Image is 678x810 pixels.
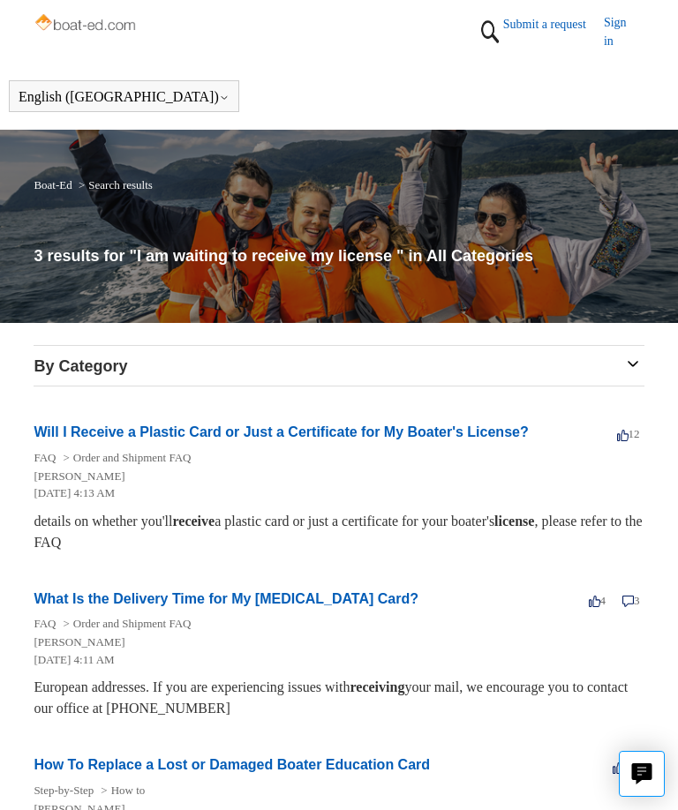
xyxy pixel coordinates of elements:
h1: 3 results for "I am waiting to receive my license " in All Categories [34,244,644,268]
li: [PERSON_NAME] [34,468,626,485]
a: Order and Shipment FAQ [73,451,192,464]
a: How to [111,784,146,797]
div: details on whether you'll a plastic card or just a certificate for your boater's , please refer t... [34,511,644,553]
h3: By Category [34,355,644,379]
span: 3 [622,594,640,607]
a: Step-by-Step [34,784,94,797]
a: FAQ [34,617,56,630]
a: How To Replace a Lost or Damaged Boater Education Card [34,757,430,772]
li: Order and Shipment FAQ [59,451,191,464]
button: Live chat [619,751,665,797]
div: European addresses. If you are experiencing issues with your mail, we encourage you to contact ou... [34,677,644,719]
span: 12 [617,427,640,440]
time: 03/16/2022, 04:13 [34,486,115,499]
li: Search results [75,178,153,191]
a: FAQ [34,451,56,464]
button: English ([GEOGRAPHIC_DATA]) [19,89,230,105]
a: Submit a request [503,15,604,34]
a: Boat-Ed [34,178,72,191]
em: license [494,514,534,529]
em: receiving [350,679,405,694]
a: Order and Shipment FAQ [73,617,192,630]
li: How to [97,784,145,797]
span: 4 [589,594,606,607]
li: Order and Shipment FAQ [59,617,191,630]
li: Boat-Ed [34,178,75,191]
span: -56 [613,760,639,773]
a: What Is the Delivery Time for My [MEDICAL_DATA] Card? [34,591,418,606]
li: [PERSON_NAME] [34,634,626,651]
em: receive [172,514,215,529]
img: Boat-Ed Help Center home page [34,11,139,37]
time: 03/14/2022, 04:11 [34,653,114,666]
img: 01HZPCYTXV3JW8MJV9VD7EMK0H [477,13,503,50]
a: Will I Receive a Plastic Card or Just a Certificate for My Boater's License? [34,424,528,439]
a: Sign in [604,13,644,50]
